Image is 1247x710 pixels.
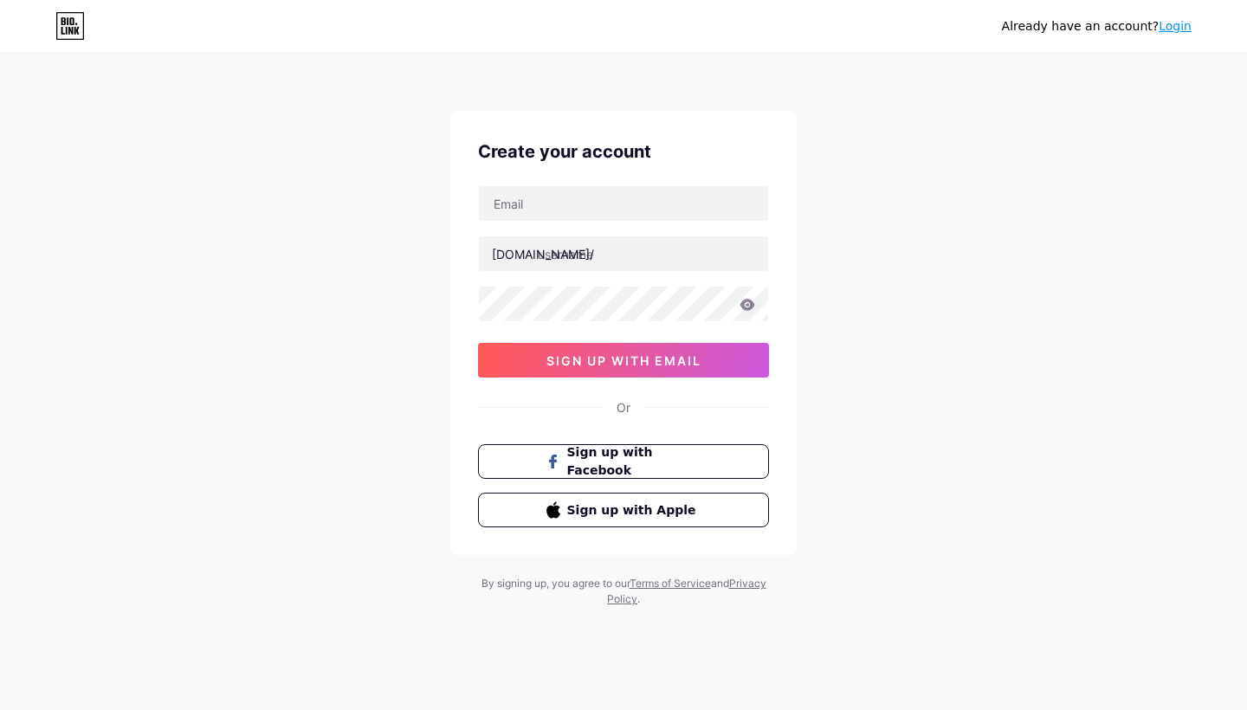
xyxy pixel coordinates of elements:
[1002,17,1192,35] div: Already have an account?
[1159,19,1192,33] a: Login
[617,398,630,416] div: Or
[567,443,701,480] span: Sign up with Facebook
[479,186,768,221] input: Email
[479,236,768,271] input: username
[630,577,711,590] a: Terms of Service
[478,493,769,527] button: Sign up with Apple
[567,501,701,520] span: Sign up with Apple
[478,444,769,479] button: Sign up with Facebook
[478,343,769,378] button: sign up with email
[478,139,769,165] div: Create your account
[546,353,701,368] span: sign up with email
[476,576,771,607] div: By signing up, you agree to our and .
[492,245,594,263] div: [DOMAIN_NAME]/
